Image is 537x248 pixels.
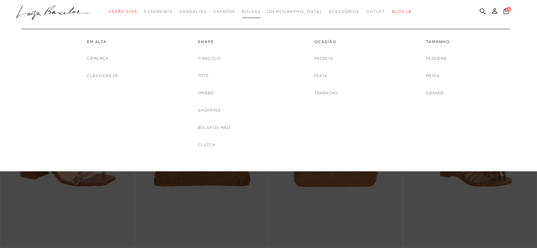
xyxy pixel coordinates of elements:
span: Sapatos [213,9,235,14]
a: categoryNavScreenReaderText [198,39,230,45]
a: noSubCategoriesText [198,72,209,79]
a: noSubCategoriesText [267,5,322,18]
a: categoryNavScreenReaderText [329,5,359,18]
a: categoryNavScreenReaderText [213,5,235,18]
a: categoryNavScreenReaderText [426,39,450,45]
span: Outlet [366,9,385,14]
a: categoryNavScreenReaderText [314,39,338,45]
a: categoryNavScreenReaderText [180,5,207,18]
a: categoryNavScreenReaderText [87,39,118,45]
a: categoryNavScreenReaderText [108,5,138,18]
span: 0 [507,7,511,12]
a: noSubCategoriesText [314,72,328,79]
a: noSubCategoriesText [198,141,215,149]
a: noSubCategoriesText [198,90,214,97]
span: [DEMOGRAPHIC_DATA] [267,9,322,14]
a: categoryNavScreenReaderText [144,5,173,18]
a: noSubCategoriesText [198,107,221,114]
a: BLOG LB [392,5,412,18]
a: noSubCategoriesText [87,72,118,79]
button: 0 [501,7,511,17]
a: noSubCategoriesText [426,72,440,79]
a: categoryNavScreenReaderText [242,5,261,18]
a: categoryNavScreenReaderText [366,5,385,18]
span: BLOG LB [392,9,412,14]
a: noSubCategoriesText [426,55,447,62]
a: noSubCategoriesText [314,55,333,62]
a: noSubCategoriesText [314,90,338,97]
a: noSubCategoriesText [87,55,109,62]
span: Essenciais [144,9,173,14]
span: Acessórios [329,9,359,14]
span: Bolsas [242,9,261,14]
a: noSubCategoriesText [198,55,220,62]
span: Verão Viva [108,9,138,14]
span: Sandálias [180,9,207,14]
a: noSubCategoriesText [198,124,230,131]
a: noSubCategoriesText [426,90,444,97]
